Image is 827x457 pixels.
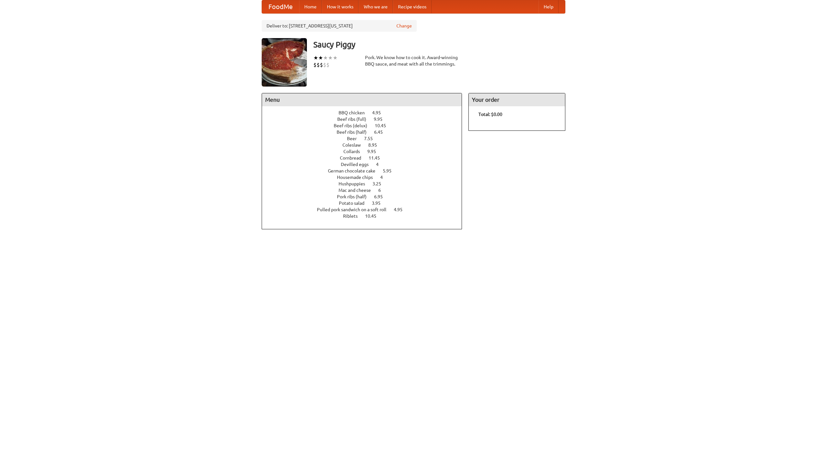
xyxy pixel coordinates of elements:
a: Help [539,0,559,13]
a: FoodMe [262,0,299,13]
li: $ [320,61,323,68]
span: 10.45 [375,123,393,128]
div: Deliver to: [STREET_ADDRESS][US_STATE] [262,20,417,32]
span: Pulled pork sandwich on a soft roll [317,207,393,212]
a: Cornbread 11.45 [340,155,392,161]
a: Hushpuppies 3.25 [339,181,393,186]
a: Home [299,0,322,13]
a: Beef ribs (full) 9.95 [337,117,394,122]
span: Housemade chips [337,175,379,180]
span: Beef ribs (half) [337,130,373,135]
span: Beef ribs (delux) [334,123,374,128]
li: $ [323,61,326,68]
a: Pulled pork sandwich on a soft roll 4.95 [317,207,414,212]
span: Pork ribs (half) [337,194,373,199]
span: 10.45 [365,213,383,219]
h4: Menu [262,93,462,106]
a: Collards 9.95 [343,149,388,154]
li: $ [313,61,317,68]
span: 9.95 [367,149,382,154]
img: angular.jpg [262,38,307,87]
span: 5.95 [383,168,398,173]
span: 8.95 [368,142,383,148]
span: Riblets [343,213,364,219]
span: Coleslaw [342,142,367,148]
a: Who we are [359,0,393,13]
a: German chocolate cake 5.95 [328,168,403,173]
a: Recipe videos [393,0,432,13]
span: BBQ chicken [339,110,371,115]
li: $ [317,61,320,68]
li: ★ [323,54,328,61]
span: 11.45 [369,155,386,161]
span: Hushpuppies [339,181,372,186]
a: Pork ribs (half) 6.95 [337,194,395,199]
span: 4.95 [394,207,409,212]
span: Beer [347,136,363,141]
a: Devilled eggs 4 [341,162,391,167]
a: BBQ chicken 4.95 [339,110,393,115]
a: Change [396,23,412,29]
span: Potato salad [339,201,371,206]
span: 4 [376,162,385,167]
li: ★ [328,54,333,61]
a: Riblets 10.45 [343,213,388,219]
span: Mac and cheese [339,188,377,193]
div: Pork. We know how to cook it. Award-winning BBQ sauce, and meat with all the trimmings. [365,54,462,67]
span: German chocolate cake [328,168,382,173]
li: ★ [318,54,323,61]
span: 4 [380,175,389,180]
a: Potato salad 3.95 [339,201,393,206]
span: Collards [343,149,366,154]
span: 3.95 [372,201,387,206]
a: Beef ribs (delux) 10.45 [334,123,398,128]
span: 6 [378,188,387,193]
a: Housemade chips 4 [337,175,395,180]
span: 6.95 [374,194,389,199]
span: Devilled eggs [341,162,375,167]
li: ★ [333,54,338,61]
h4: Your order [469,93,565,106]
a: Mac and cheese 6 [339,188,393,193]
span: 4.95 [372,110,387,115]
span: 3.25 [372,181,388,186]
a: Coleslaw 8.95 [342,142,389,148]
li: ★ [313,54,318,61]
b: Total: $0.00 [478,112,502,117]
span: Beef ribs (full) [337,117,373,122]
a: Beef ribs (half) 6.45 [337,130,395,135]
span: 6.45 [374,130,389,135]
li: $ [326,61,330,68]
span: Cornbread [340,155,368,161]
a: How it works [322,0,359,13]
span: 9.95 [374,117,389,122]
h3: Saucy Piggy [313,38,565,51]
span: 7.55 [364,136,379,141]
a: Beer 7.55 [347,136,385,141]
